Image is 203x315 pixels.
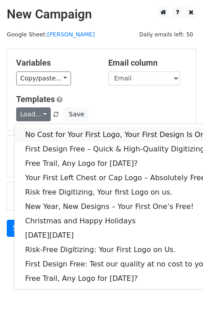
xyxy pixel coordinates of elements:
[136,31,196,38] a: Daily emails left: 50
[7,220,36,237] a: Send
[7,31,95,38] small: Google Sheet:
[16,94,55,104] a: Templates
[16,71,71,85] a: Copy/paste...
[108,58,187,68] h5: Email column
[16,107,51,121] a: Load...
[16,58,95,68] h5: Variables
[7,7,196,22] h2: New Campaign
[65,107,88,121] button: Save
[158,272,203,315] iframe: Chat Widget
[47,31,95,38] a: [PERSON_NAME]
[136,30,196,40] span: Daily emails left: 50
